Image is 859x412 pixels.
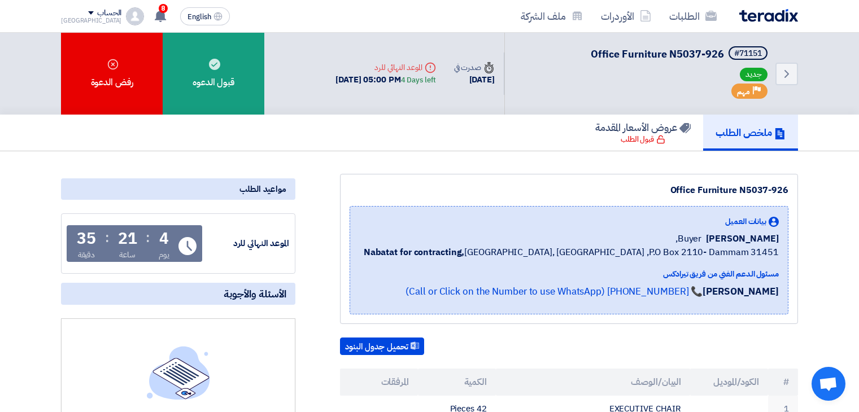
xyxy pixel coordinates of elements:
a: ملف الشركة [512,3,592,29]
div: [GEOGRAPHIC_DATA] [61,17,121,24]
div: 4 Days left [401,74,436,86]
div: مواعيد الطلب [61,178,295,200]
div: قبول الدعوه [163,33,264,115]
div: قبول الطلب [621,134,665,145]
div: Office Furniture N5037-926 [350,183,788,197]
img: empty_state_list.svg [147,346,210,399]
div: رفض الدعوة [61,33,163,115]
span: Buyer, [675,232,701,246]
div: يوم [159,249,169,261]
span: Office Furniture N5037-926 [591,46,724,62]
span: الأسئلة والأجوبة [224,287,286,300]
div: مسئول الدعم الفني من فريق تيرادكس [364,268,779,280]
div: الموعد النهائي للرد [335,62,435,73]
div: 21 [118,231,137,247]
th: # [768,369,798,396]
a: 📞 [PHONE_NUMBER] (Call or Click on the Number to use WhatsApp) [405,284,703,299]
h5: عروض الأسعار المقدمة [595,121,691,134]
div: الموعد النهائي للرد [204,237,289,250]
div: 4 [159,231,169,247]
span: English [188,13,211,21]
a: دردشة مفتوحة [812,367,845,401]
a: الطلبات [660,3,726,29]
img: Teradix logo [739,9,798,22]
span: بيانات العميل [725,216,766,227]
a: ملخص الطلب [703,115,798,151]
th: الكمية [418,369,496,396]
div: دقيقة [78,249,95,261]
th: الكود/الموديل [690,369,768,396]
span: 8 [159,4,168,13]
img: profile_test.png [126,7,144,25]
th: المرفقات [340,369,418,396]
div: ساعة [119,249,136,261]
span: [GEOGRAPHIC_DATA], [GEOGRAPHIC_DATA] ,P.O Box 2110- Dammam 31451 [364,246,779,259]
a: عروض الأسعار المقدمة قبول الطلب [583,115,703,151]
div: [DATE] [454,73,495,86]
span: مهم [737,86,750,97]
h5: ملخص الطلب [716,126,786,139]
div: صدرت في [454,62,495,73]
a: الأوردرات [592,3,660,29]
div: الحساب [97,8,121,18]
div: : [105,227,109,248]
b: Nabatat for contracting, [364,246,465,259]
button: English [180,7,230,25]
span: [PERSON_NAME] [706,232,779,246]
h5: Office Furniture N5037-926 [591,46,770,62]
button: تحميل جدول البنود [340,338,424,356]
div: [DATE] 05:00 PM [335,73,435,86]
span: جديد [740,68,768,81]
th: البيان/الوصف [496,369,691,396]
div: #71151 [734,50,762,58]
strong: [PERSON_NAME] [703,284,779,299]
div: 35 [77,231,96,247]
div: : [146,227,150,248]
